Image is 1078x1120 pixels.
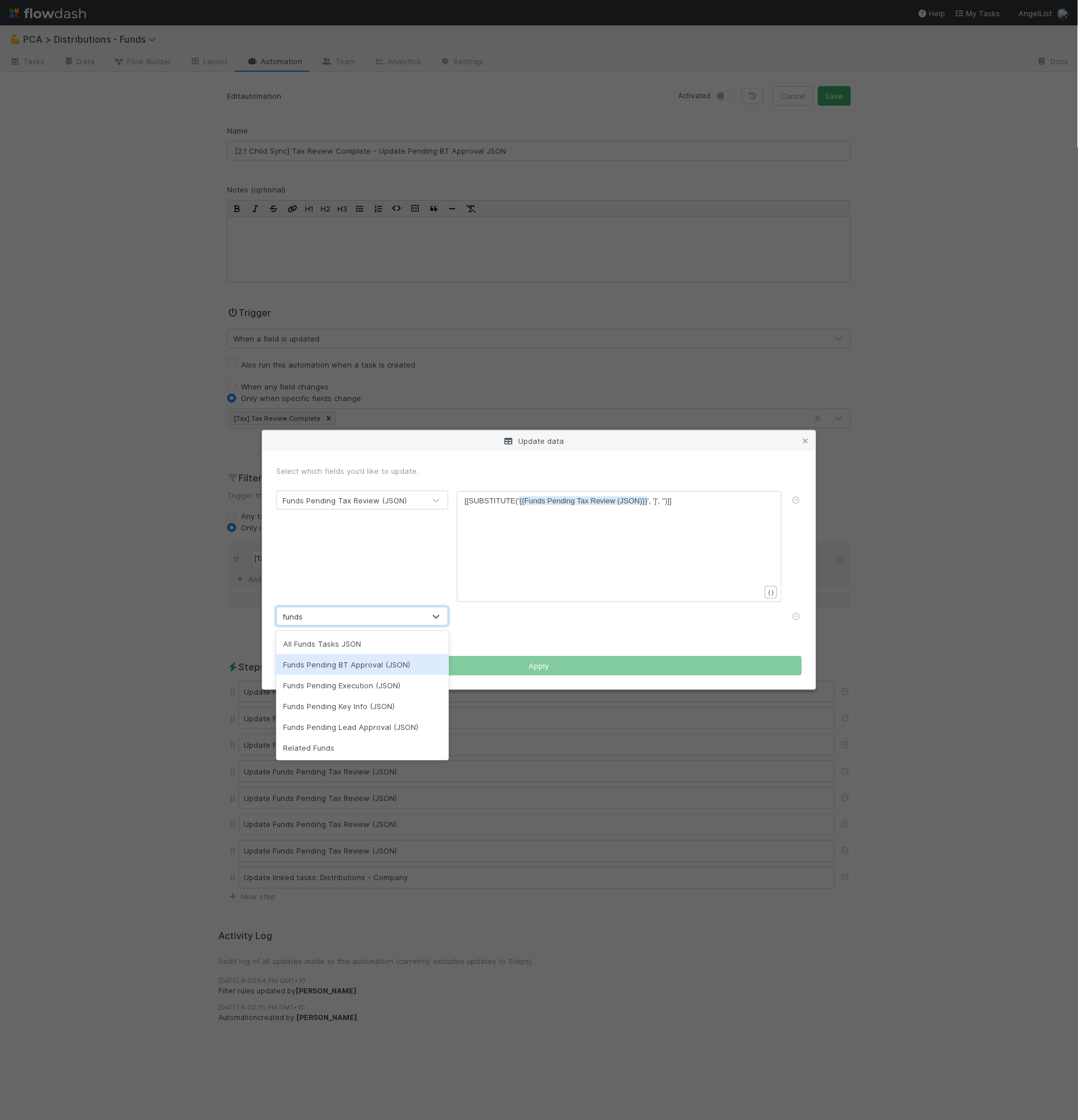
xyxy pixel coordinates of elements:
[276,633,449,654] div: All Funds Tasks JSON
[464,496,672,505] span: [[SUBSTITUTE(' ', ']', '')]]
[276,737,449,758] div: Related Funds
[282,495,407,506] div: Funds Pending Tax Review (JSON)
[276,656,802,676] button: Apply
[276,696,449,717] div: Funds Pending Key Info (JSON)
[262,431,816,451] div: Update data
[765,586,777,599] button: { }
[519,496,648,505] span: {{Funds Pending Tax Review (JSON)}}
[276,675,449,696] div: Funds Pending Execution (JSON)
[276,717,449,737] div: Funds Pending Lead Approval (JSON)
[276,654,449,675] div: Funds Pending BT Approval (JSON)
[276,465,802,477] div: Select which fields you’d like to update.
